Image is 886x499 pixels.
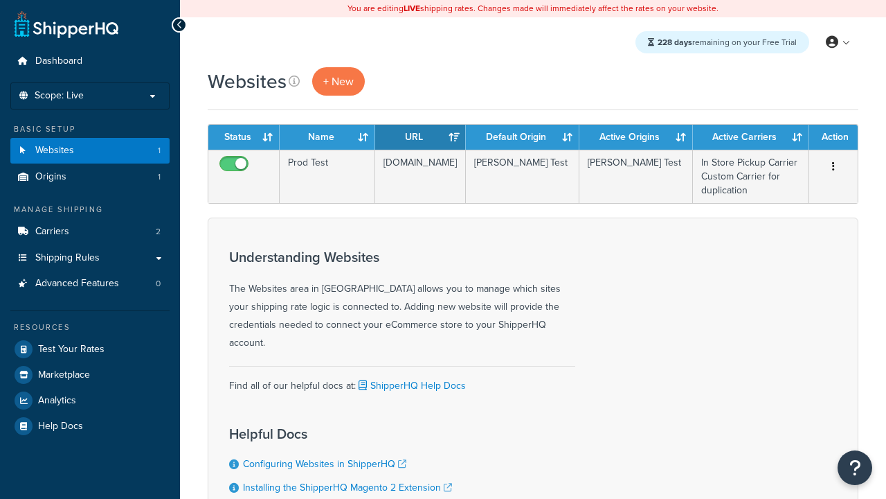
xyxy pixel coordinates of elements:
[635,31,809,53] div: remaining on your Free Trial
[693,150,809,203] td: In Store Pickup Carrier Custom Carrier for duplication
[693,125,809,150] th: Active Carriers: activate to sort column ascending
[404,2,420,15] b: LIVE
[838,450,872,485] button: Open Resource Center
[10,164,170,190] a: Origins 1
[15,10,118,38] a: ShipperHQ Home
[10,271,170,297] li: Advanced Features
[208,68,287,95] h1: Websites
[10,337,170,362] a: Test Your Rates
[466,125,579,150] th: Default Origin: activate to sort column ascending
[35,278,119,290] span: Advanced Features
[243,457,406,471] a: Configuring Websites in ShipperHQ
[229,426,478,441] h3: Helpful Docs
[10,138,170,164] a: Websites 1
[280,150,375,203] td: Prod Test
[10,138,170,164] li: Websites
[10,123,170,135] div: Basic Setup
[35,252,100,264] span: Shipping Rules
[579,150,693,203] td: [PERSON_NAME] Test
[156,226,161,238] span: 2
[312,67,365,96] a: + New
[375,125,466,150] th: URL: activate to sort column ascending
[466,150,579,203] td: [PERSON_NAME] Test
[10,388,170,413] a: Analytics
[243,480,452,495] a: Installing the ShipperHQ Magento 2 Extension
[10,322,170,333] div: Resources
[809,125,858,150] th: Action
[10,219,170,245] a: Carriers 2
[10,49,170,74] a: Dashboard
[323,73,354,89] span: + New
[10,271,170,297] a: Advanced Features 0
[158,171,161,183] span: 1
[229,249,575,352] div: The Websites area in [GEOGRAPHIC_DATA] allows you to manage which sites your shipping rate logic ...
[38,344,105,356] span: Test Your Rates
[10,414,170,439] a: Help Docs
[35,55,82,67] span: Dashboard
[579,125,693,150] th: Active Origins: activate to sort column ascending
[229,366,575,395] div: Find all of our helpful docs at:
[208,125,280,150] th: Status: activate to sort column ascending
[35,90,84,102] span: Scope: Live
[10,219,170,245] li: Carriers
[38,421,83,432] span: Help Docs
[658,36,692,49] strong: 228 days
[10,204,170,216] div: Manage Shipping
[356,378,466,393] a: ShipperHQ Help Docs
[38,395,76,407] span: Analytics
[10,164,170,190] li: Origins
[156,278,161,290] span: 0
[38,369,90,381] span: Marketplace
[280,125,375,150] th: Name: activate to sort column ascending
[375,150,466,203] td: [DOMAIN_NAME]
[10,362,170,387] a: Marketplace
[35,171,66,183] span: Origins
[229,249,575,265] h3: Understanding Websites
[158,145,161,157] span: 1
[10,245,170,271] a: Shipping Rules
[35,226,69,238] span: Carriers
[35,145,74,157] span: Websites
